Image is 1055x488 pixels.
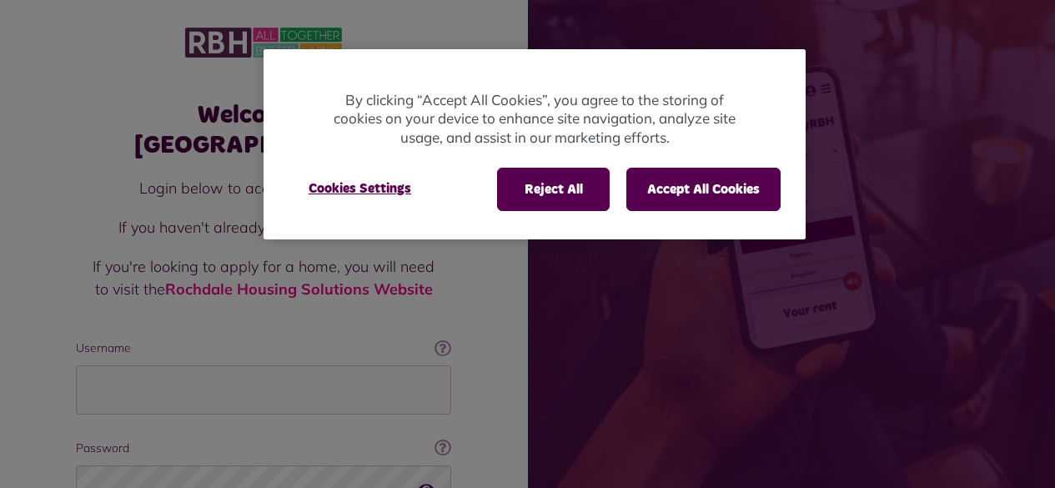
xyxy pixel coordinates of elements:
[264,49,806,240] div: Cookie banner
[626,168,781,211] button: Accept All Cookies
[289,168,431,209] button: Cookies Settings
[497,168,610,211] button: Reject All
[330,91,739,148] p: By clicking “Accept All Cookies”, you agree to the storing of cookies on your device to enhance s...
[264,49,806,240] div: Privacy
